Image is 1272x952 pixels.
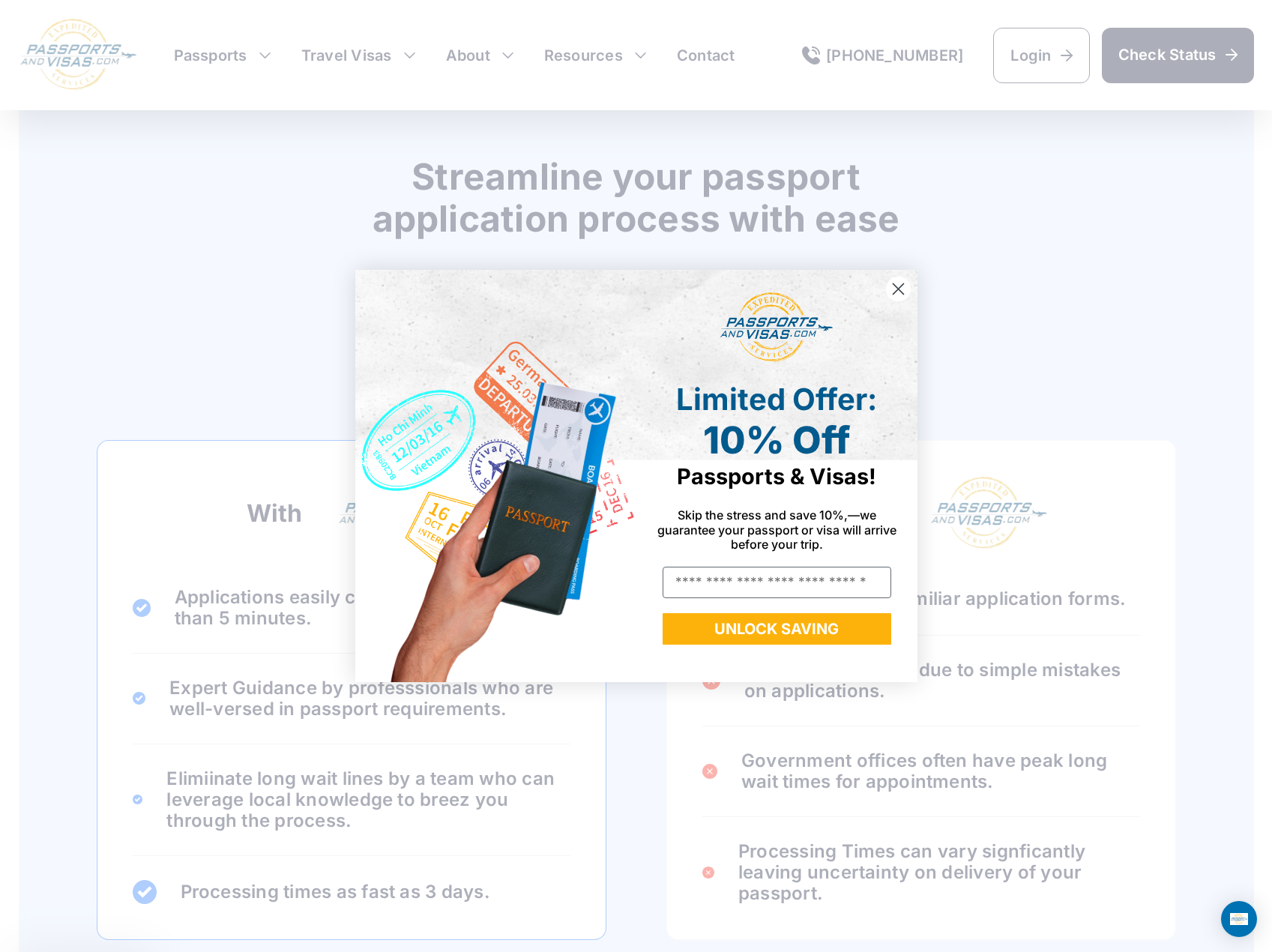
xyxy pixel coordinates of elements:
[720,292,833,363] img: passports and visas
[703,418,850,463] span: 10% Off
[885,276,911,302] button: Close dialog
[657,507,896,551] span: Skip the stress and save 10%,—we guarantee your passport or visa will arrive before your trip.
[663,613,891,645] button: UNLOCK SAVING
[355,270,636,682] img: de9cda0d-0715-46ca-9a25-073762a91ba7.png
[676,381,877,418] span: Limited Offer:
[677,463,876,489] span: Passports & Visas!
[1221,901,1257,937] div: Open Intercom Messenger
